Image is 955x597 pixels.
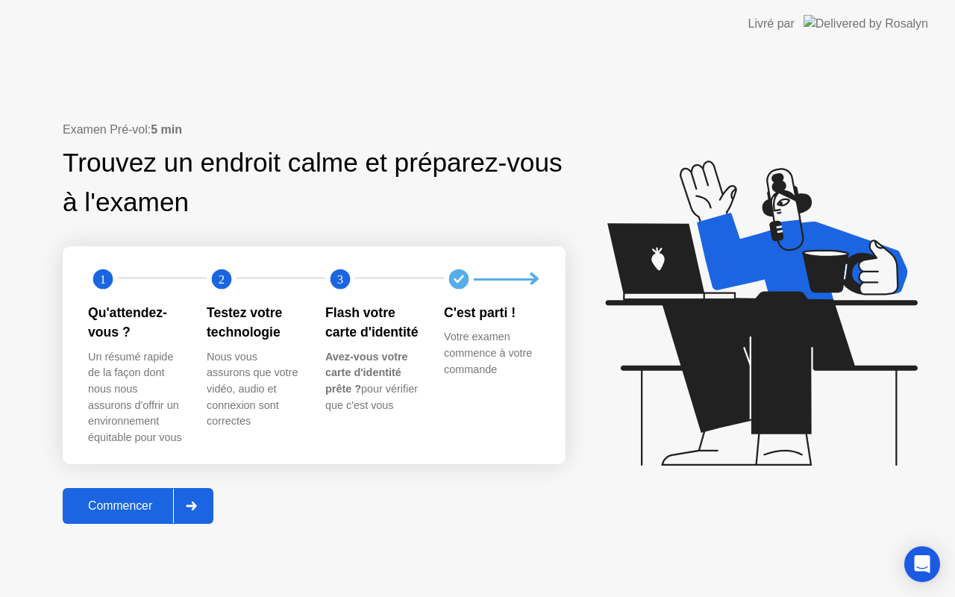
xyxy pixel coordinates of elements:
[804,15,928,32] img: Delivered by Rosalyn
[325,351,408,395] b: Avez-vous votre carte d'identité prête ?
[207,303,301,343] div: Testez votre technologie
[904,546,940,582] div: Open Intercom Messenger
[444,303,539,322] div: C'est parti !
[67,499,173,513] div: Commencer
[63,143,566,222] div: Trouvez un endroit calme et préparez-vous à l'examen
[748,15,795,33] div: Livré par
[100,272,106,287] text: 1
[88,349,183,446] div: Un résumé rapide de la façon dont nous nous assurons d'offrir un environnement équitable pour vous
[88,303,183,343] div: Qu'attendez-vous ?
[219,272,225,287] text: 2
[337,272,343,287] text: 3
[207,349,301,430] div: Nous vous assurons que votre vidéo, audio et connexion sont correctes
[63,488,213,524] button: Commencer
[325,349,420,413] div: pour vérifier que c'est vous
[151,123,182,136] b: 5 min
[325,303,420,343] div: Flash votre carte d'identité
[63,121,566,139] div: Examen Pré-vol:
[444,329,539,378] div: Votre examen commence à votre commande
